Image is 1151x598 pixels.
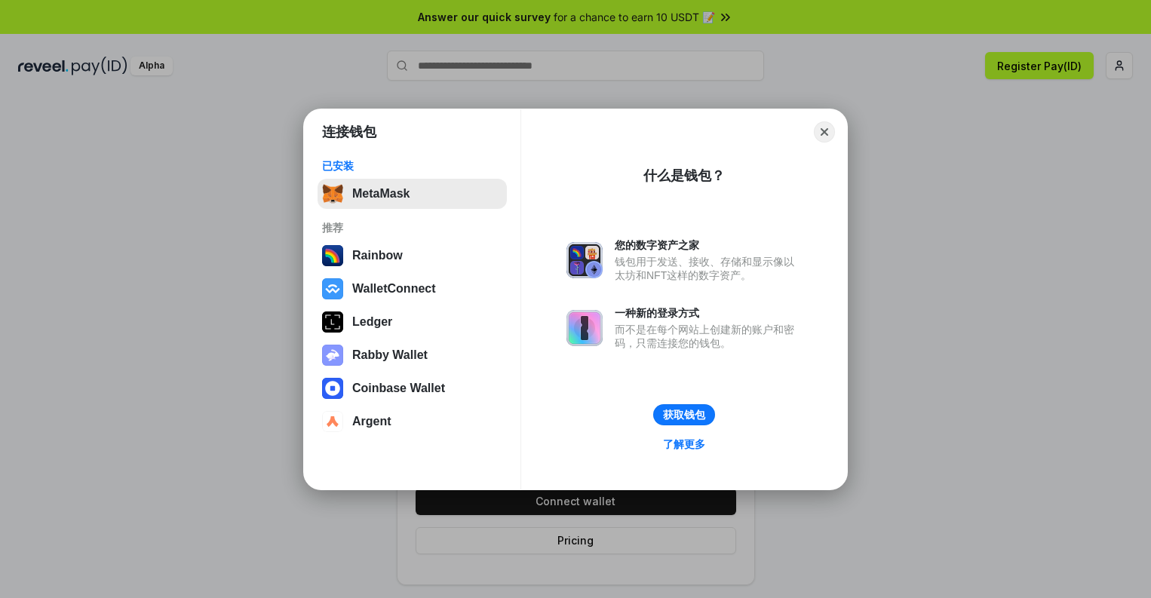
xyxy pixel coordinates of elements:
button: MetaMask [318,179,507,209]
h1: 连接钱包 [322,123,376,141]
div: Ledger [352,315,392,329]
button: Close [814,121,835,143]
img: svg+xml,%3Csvg%20width%3D%22120%22%20height%3D%22120%22%20viewBox%3D%220%200%20120%20120%22%20fil... [322,245,343,266]
div: 钱包用于发送、接收、存储和显示像以太坊和NFT这样的数字资产。 [615,255,802,282]
div: Coinbase Wallet [352,382,445,395]
button: Argent [318,406,507,437]
img: svg+xml,%3Csvg%20xmlns%3D%22http%3A%2F%2Fwww.w3.org%2F2000%2Fsvg%22%20width%3D%2228%22%20height%3... [322,311,343,333]
div: WalletConnect [352,282,436,296]
img: svg+xml,%3Csvg%20xmlns%3D%22http%3A%2F%2Fwww.w3.org%2F2000%2Fsvg%22%20fill%3D%22none%22%20viewBox... [322,345,343,366]
div: 获取钱包 [663,408,705,422]
img: svg+xml,%3Csvg%20width%3D%2228%22%20height%3D%2228%22%20viewBox%3D%220%200%2028%2028%22%20fill%3D... [322,411,343,432]
img: svg+xml,%3Csvg%20xmlns%3D%22http%3A%2F%2Fwww.w3.org%2F2000%2Fsvg%22%20fill%3D%22none%22%20viewBox... [566,242,603,278]
a: 了解更多 [654,434,714,454]
div: 什么是钱包？ [643,167,725,185]
button: Rabby Wallet [318,340,507,370]
div: 已安装 [322,159,502,173]
button: 获取钱包 [653,404,715,425]
div: 了解更多 [663,437,705,451]
div: Rabby Wallet [352,348,428,362]
img: svg+xml,%3Csvg%20width%3D%2228%22%20height%3D%2228%22%20viewBox%3D%220%200%2028%2028%22%20fill%3D... [322,278,343,299]
div: Rainbow [352,249,403,262]
button: Coinbase Wallet [318,373,507,403]
button: Ledger [318,307,507,337]
div: 一种新的登录方式 [615,306,802,320]
div: 而不是在每个网站上创建新的账户和密码，只需连接您的钱包。 [615,323,802,350]
div: Argent [352,415,391,428]
img: svg+xml,%3Csvg%20xmlns%3D%22http%3A%2F%2Fwww.w3.org%2F2000%2Fsvg%22%20fill%3D%22none%22%20viewBox... [566,310,603,346]
img: svg+xml,%3Csvg%20fill%3D%22none%22%20height%3D%2233%22%20viewBox%3D%220%200%2035%2033%22%20width%... [322,183,343,204]
div: 推荐 [322,221,502,235]
button: WalletConnect [318,274,507,304]
button: Rainbow [318,241,507,271]
div: 您的数字资产之家 [615,238,802,252]
div: MetaMask [352,187,410,201]
img: svg+xml,%3Csvg%20width%3D%2228%22%20height%3D%2228%22%20viewBox%3D%220%200%2028%2028%22%20fill%3D... [322,378,343,399]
